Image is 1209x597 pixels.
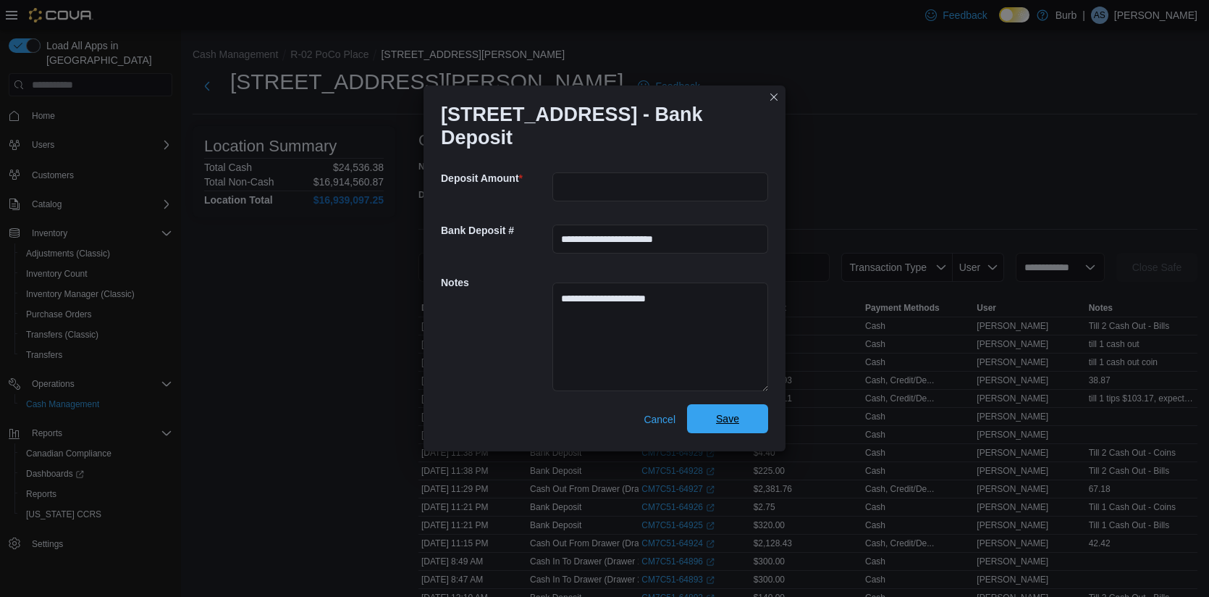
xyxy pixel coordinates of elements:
[441,268,549,297] h5: Notes
[644,412,675,427] span: Cancel
[441,164,549,193] h5: Deposit Amount
[441,103,757,149] h1: [STREET_ADDRESS] - Bank Deposit
[716,412,739,426] span: Save
[441,216,549,245] h5: Bank Deposit #
[638,405,681,434] button: Cancel
[687,404,768,433] button: Save
[765,88,783,106] button: Closes this modal window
